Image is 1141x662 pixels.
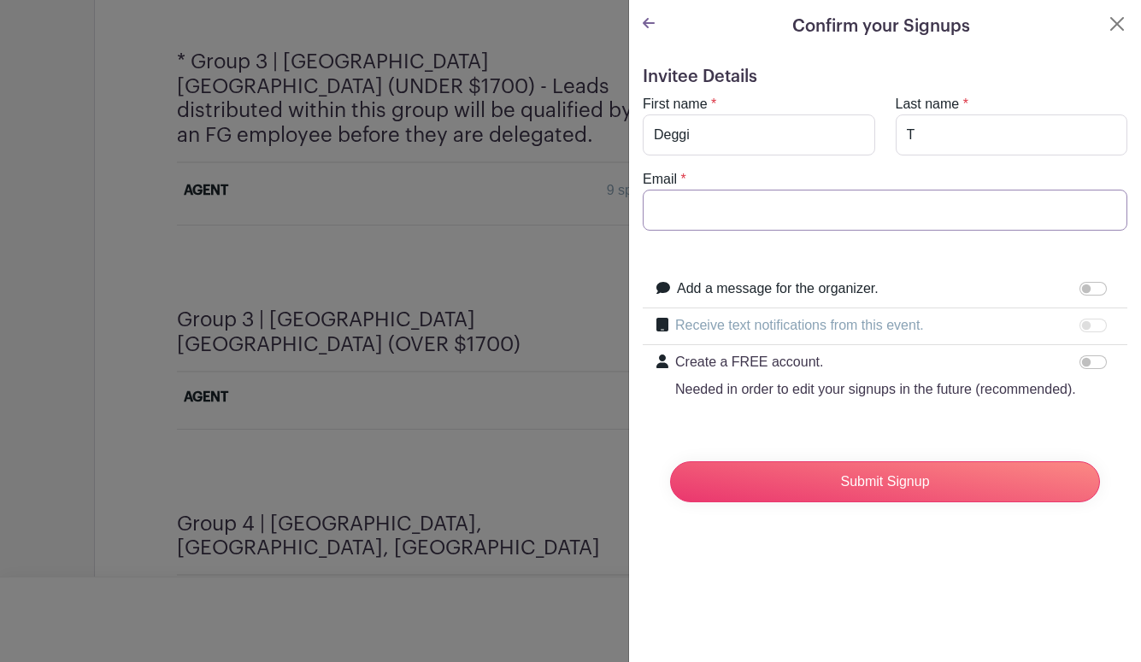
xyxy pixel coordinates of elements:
label: First name [643,94,708,114]
label: Last name [896,94,960,114]
h5: Invitee Details [643,67,1127,87]
button: Close [1107,14,1127,34]
input: Submit Signup [670,461,1100,502]
label: Add a message for the organizer. [677,278,879,299]
p: Create a FREE account. [675,352,1076,372]
label: Email [643,169,677,190]
p: Needed in order to edit your signups in the future (recommended). [675,379,1076,400]
h5: Confirm your Signups [792,14,970,39]
label: Receive text notifications from this event. [675,315,924,336]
